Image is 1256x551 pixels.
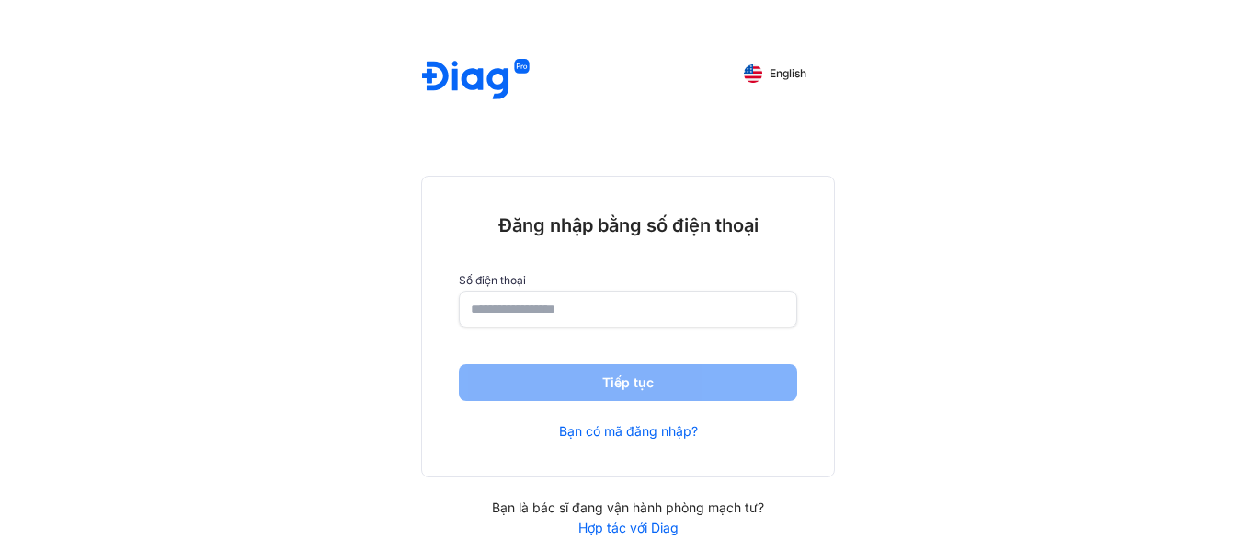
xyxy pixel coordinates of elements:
a: Bạn có mã đăng nhập? [559,423,698,440]
a: Hợp tác với Diag [421,520,835,536]
img: logo [422,59,530,102]
img: English [744,64,762,83]
button: English [731,59,819,88]
div: Đăng nhập bằng số điện thoại [459,213,797,237]
label: Số điện thoại [459,274,797,287]
div: Bạn là bác sĩ đang vận hành phòng mạch tư? [421,499,835,516]
button: Tiếp tục [459,364,797,401]
span: English [770,67,806,80]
